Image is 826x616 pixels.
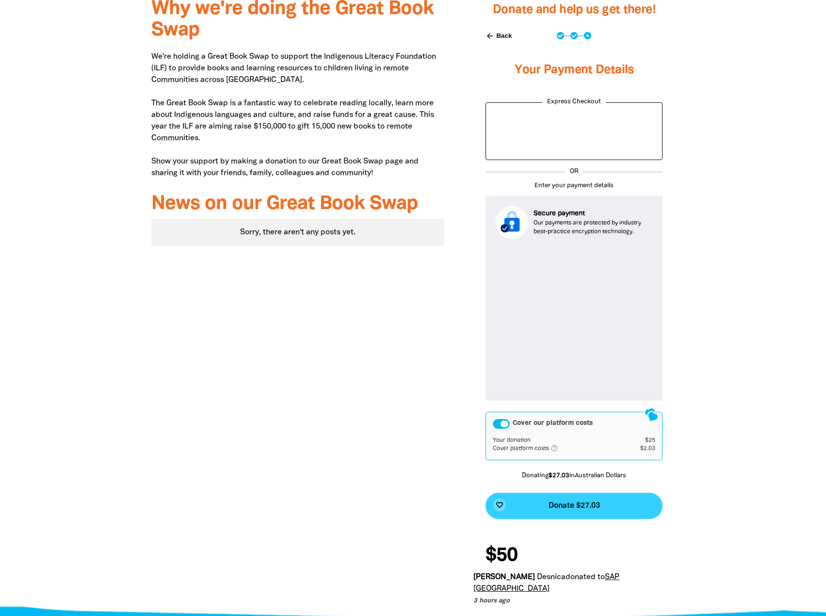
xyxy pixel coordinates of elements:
[566,574,605,581] span: donated to
[570,32,578,39] button: Navigate to step 2 of 3 to enter your details
[549,502,600,510] span: Donate $27.03
[486,493,663,519] button: favorite_borderDonate $27.03
[534,219,653,236] p: Our payments are protected by industry best-practice encryption technology.
[151,51,445,179] p: We're holding a Great Book Swap to support the Indigenous Literacy Foundation (ILF) to provide bo...
[493,247,655,393] iframe: Secure payment input frame
[537,574,566,581] em: Desnica
[584,32,591,39] button: Navigate to step 3 of 3 to enter your payment details
[534,209,653,219] p: Secure payment
[491,131,657,153] iframe: PayPal-paypal
[151,219,445,246] div: Paginated content
[493,437,625,444] td: Your donation
[493,419,510,429] button: Cover our platform costs
[493,444,625,453] td: Cover platform costs
[486,546,518,566] span: $50
[473,574,535,581] em: [PERSON_NAME]
[486,471,663,481] p: Donating in Australian Dollars
[486,32,494,40] i: arrow_back
[549,473,569,479] b: $27.03
[473,540,675,606] div: Donation stream
[482,28,516,44] button: Back
[496,501,503,509] i: favorite_border
[473,597,667,606] p: 3 hours ago
[551,444,566,452] i: help_outlined
[542,97,606,107] legend: Express Checkout
[557,32,564,39] button: Navigate to step 1 of 3 to enter your donation amount
[491,107,657,128] iframe: Secure payment button frame
[486,181,663,191] p: Enter your payment details
[151,219,445,246] div: Sorry, there aren't any posts yet.
[151,194,445,215] h3: News on our Great Book Swap
[626,437,656,444] td: $25
[493,4,656,16] span: Donate and help us get there!
[626,444,656,453] td: $2.03
[565,167,583,177] p: OR
[486,51,663,90] h3: Your Payment Details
